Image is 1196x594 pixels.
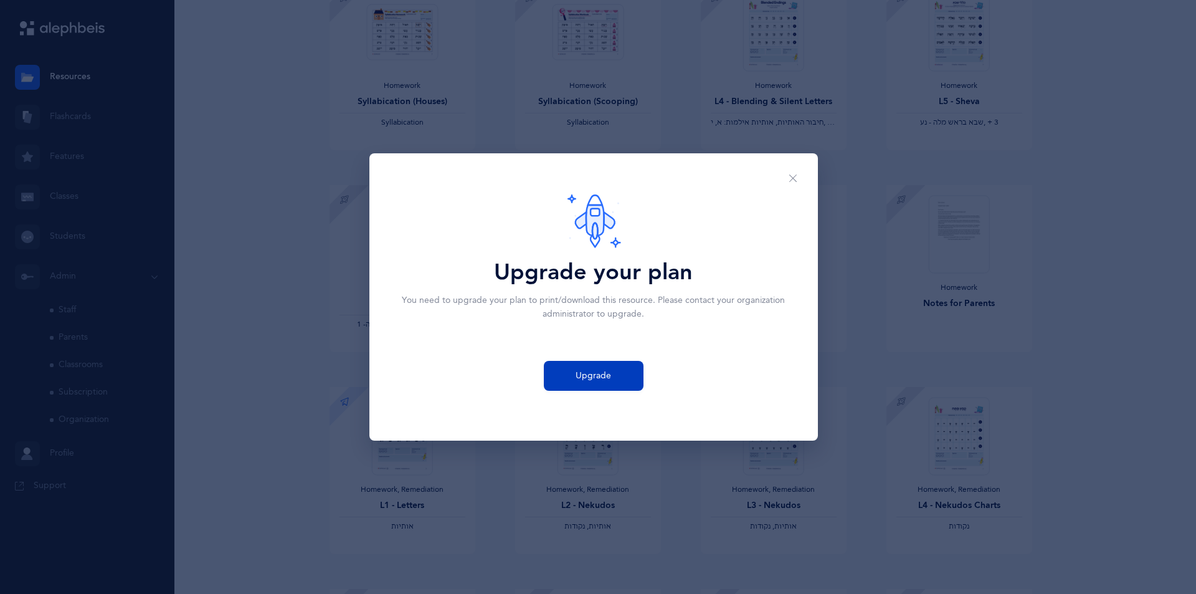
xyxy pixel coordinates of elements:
div: Upgrade your plan [494,256,693,289]
img: premium.svg [566,193,621,248]
span: Upgrade [576,370,611,383]
button: Close [778,163,808,194]
div: You need to upgrade your plan to print/download this resource. Please contact your organization a... [377,294,810,322]
button: Upgrade [544,361,643,391]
